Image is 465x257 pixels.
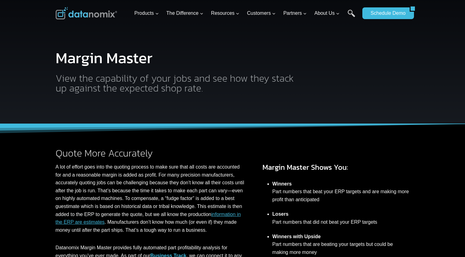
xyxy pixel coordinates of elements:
[56,50,298,66] h1: Margin Master
[362,7,410,19] a: Schedule Demo
[56,73,298,93] h2: View the capability of your jobs and see how they stack up against the expected shop rate.
[262,162,409,173] h3: Margin Master Shows You:
[272,234,321,239] strong: Winners with Upside
[56,7,117,19] img: Datanomix
[283,9,307,17] span: Partners
[56,148,246,158] h2: Quote More Accurately
[272,207,409,229] li: Part numbers that did not beat your ERP targets
[56,163,246,234] p: A lot of effort goes into the quoting process to make sure that all costs are accounted for and a...
[247,9,276,17] span: Customers
[348,10,355,23] a: Search
[166,9,203,17] span: The Difference
[132,3,359,23] nav: Primary Navigation
[272,181,292,186] strong: Winners
[314,9,340,17] span: About Us
[272,177,409,207] li: Part numbers that beat your ERP targets and are making more profit than anticipated
[211,9,239,17] span: Resources
[134,9,159,17] span: Products
[272,211,288,217] strong: Losers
